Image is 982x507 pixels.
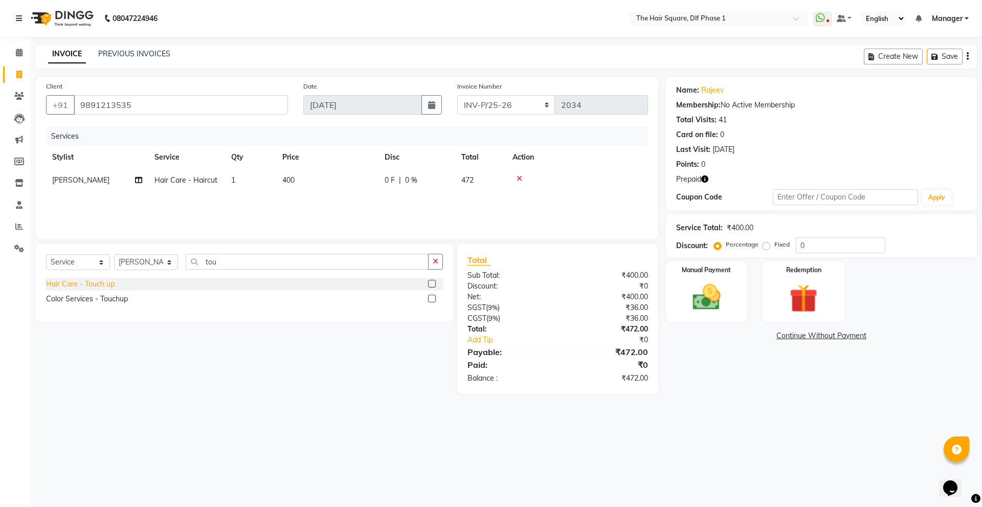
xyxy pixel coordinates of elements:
[922,190,951,205] button: Apply
[557,359,655,371] div: ₹0
[506,146,648,169] th: Action
[385,175,395,186] span: 0 F
[399,175,401,186] span: |
[467,303,486,312] span: SGST
[225,146,276,169] th: Qty
[557,292,655,302] div: ₹400.00
[467,255,491,266] span: Total
[46,95,75,115] button: +91
[676,100,721,111] div: Membership:
[154,175,217,185] span: Hair Care - Haircut
[231,175,235,185] span: 1
[378,146,455,169] th: Disc
[682,266,731,275] label: Manual Payment
[676,129,718,140] div: Card on file:
[676,174,701,185] span: Prepaid
[455,146,506,169] th: Total
[460,324,557,335] div: Total:
[557,313,655,324] div: ₹36.00
[467,314,486,323] span: CGST
[488,314,498,322] span: 9%
[46,279,115,290] div: Hair Care - Touch up
[74,95,288,115] input: Search by Name/Mobile/Email/Code
[727,223,753,233] div: ₹400.00
[457,82,502,91] label: Invoice Number
[712,144,734,155] div: [DATE]
[932,13,963,24] span: Manager
[98,49,170,58] a: PREVIOUS INVOICES
[557,324,655,335] div: ₹472.00
[282,175,295,185] span: 400
[46,146,148,169] th: Stylist
[786,266,821,275] label: Redemption
[676,159,699,170] div: Points:
[460,302,557,313] div: ( )
[461,175,474,185] span: 472
[676,85,699,96] div: Name:
[46,294,128,304] div: Color Services - Touchup
[148,146,225,169] th: Service
[676,144,710,155] div: Last Visit:
[701,85,724,96] a: Rajeev
[701,159,705,170] div: 0
[557,346,655,358] div: ₹472.00
[676,100,967,111] div: No Active Membership
[405,175,417,186] span: 0 %
[726,240,758,249] label: Percentage
[47,127,656,146] div: Services
[557,373,655,384] div: ₹472.00
[780,281,827,316] img: _gift.svg
[276,146,378,169] th: Price
[460,313,557,324] div: ( )
[939,466,972,497] iframe: chat widget
[557,302,655,313] div: ₹36.00
[774,240,790,249] label: Fixed
[676,240,708,251] div: Discount:
[773,189,918,205] input: Enter Offer / Coupon Code
[460,292,557,302] div: Net:
[460,335,574,345] a: Add Tip
[676,192,773,203] div: Coupon Code
[26,4,96,33] img: logo
[186,254,429,270] input: Search or Scan
[460,281,557,292] div: Discount:
[719,115,727,125] div: 41
[460,373,557,384] div: Balance :
[676,223,723,233] div: Service Total:
[46,82,62,91] label: Client
[557,281,655,292] div: ₹0
[676,115,717,125] div: Total Visits:
[460,346,557,358] div: Payable:
[488,303,498,312] span: 9%
[52,175,109,185] span: [PERSON_NAME]
[574,335,655,345] div: ₹0
[113,4,158,33] b: 08047224946
[684,281,730,314] img: _cash.svg
[48,45,86,63] a: INVOICE
[460,359,557,371] div: Paid:
[927,49,963,64] button: Save
[864,49,923,64] button: Create New
[557,270,655,281] div: ₹400.00
[303,82,317,91] label: Date
[460,270,557,281] div: Sub Total:
[720,129,724,140] div: 0
[668,330,975,341] a: Continue Without Payment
